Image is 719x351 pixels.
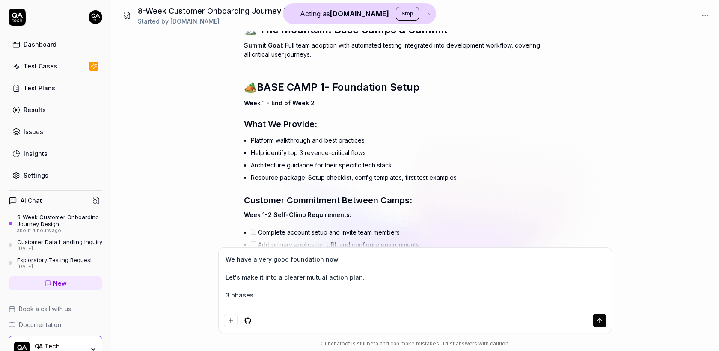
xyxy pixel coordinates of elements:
[244,80,544,95] h2: 🏕️ - Foundation Setup
[9,145,102,162] a: Insights
[251,226,544,238] li: Complete account setup and invite team members
[9,80,102,96] a: Test Plans
[9,320,102,329] a: Documentation
[24,105,46,114] div: Results
[17,214,102,228] div: 8-Week Customer Onboarding Journey Design
[9,276,102,290] a: New
[251,171,544,184] li: Resource package: Setup checklist, config templates, first test examples
[17,238,102,245] div: Customer Data Handling Inquiry
[53,279,67,288] span: New
[17,246,102,252] div: [DATE]
[218,340,612,348] div: Our chatbot is still beta and can make mistakes. Trust answers with caution.
[244,211,351,218] span: Week 1-2 Self-Climb Requirements:
[24,171,48,180] div: Settings
[35,342,84,350] div: QA Tech
[251,159,544,171] li: Architecture guidance for their specific tech stack
[24,127,43,136] div: Issues
[9,167,102,184] a: Settings
[244,195,412,205] span: Customer Commitment Between Camps:
[9,58,102,74] a: Test Cases
[9,123,102,140] a: Issues
[17,264,92,270] div: [DATE]
[19,304,71,313] span: Book a call with us
[244,42,282,49] span: Summit Goal
[24,149,48,158] div: Insights
[251,146,544,159] li: Help identify top 3 revenue-critical flows
[9,36,102,53] a: Dashboard
[9,304,102,313] a: Book a call with us
[257,81,324,93] span: BASE CAMP 1
[21,196,42,205] h4: AI Chat
[224,253,606,310] textarea: We have a very good foundation now. Let's make it into a clearer mutual action plan. 3 phases
[251,134,544,146] li: Platform walkthrough and best practices
[224,314,238,327] button: Add attachment
[138,17,309,26] div: Started by
[19,320,61,329] span: Documentation
[9,101,102,118] a: Results
[17,256,92,263] div: Exploratory Testing Request
[24,83,55,92] div: Test Plans
[251,238,544,251] li: Add primary application URL and configure environments
[170,18,220,25] span: [DOMAIN_NAME]
[17,228,102,234] div: about 4 hours ago
[244,41,544,59] p: : Full team adoption with automated testing integrated into development workflow, covering all cr...
[9,214,102,233] a: 8-Week Customer Onboarding Journey Designabout 4 hours ago
[9,238,102,251] a: Customer Data Handling Inquiry[DATE]
[24,40,56,49] div: Dashboard
[396,7,419,21] button: Stop
[244,99,315,107] span: Week 1 - End of Week 2
[244,119,317,129] span: What We Provide:
[138,5,309,17] h1: 8-Week Customer Onboarding Journey Design
[24,62,57,71] div: Test Cases
[9,256,102,269] a: Exploratory Testing Request[DATE]
[89,10,102,24] img: 7ccf6c19-61ad-4a6c-8811-018b02a1b829.jpg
